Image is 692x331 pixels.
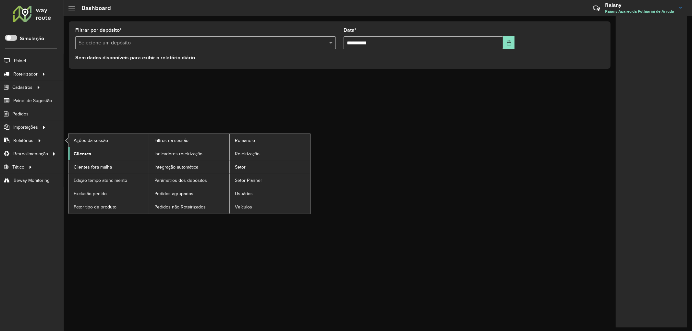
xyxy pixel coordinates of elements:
[154,137,188,144] span: Filtros da sessão
[74,204,116,210] span: Fator tipo de produto
[235,164,246,171] span: Setor
[235,137,255,144] span: Romaneio
[68,160,149,173] a: Clientes fora malha
[605,2,674,8] h3: Raiany
[68,187,149,200] a: Exclusão pedido
[230,174,310,187] a: Setor Planner
[235,190,253,197] span: Usuários
[503,36,515,49] button: Choose Date
[75,26,122,34] label: Filtrar por depósito
[12,84,32,91] span: Cadastros
[13,150,48,157] span: Retroalimentação
[12,111,29,117] span: Pedidos
[12,164,24,171] span: Tático
[154,164,198,171] span: Integração automática
[154,150,202,157] span: Indicadores roteirização
[235,150,260,157] span: Roteirização
[149,147,230,160] a: Indicadores roteirização
[154,190,193,197] span: Pedidos agrupados
[230,200,310,213] a: Veículos
[344,26,357,34] label: Data
[14,177,50,184] span: Beway Monitoring
[605,8,674,14] span: Raiany Aparecida Folhiarini de Arruda
[149,174,230,187] a: Parâmetros dos depósitos
[154,177,207,184] span: Parâmetros dos depósitos
[149,134,230,147] a: Filtros da sessão
[74,150,91,157] span: Clientes
[230,187,310,200] a: Usuários
[14,57,26,64] span: Painel
[74,164,112,171] span: Clientes fora malha
[149,187,230,200] a: Pedidos agrupados
[235,204,252,210] span: Veículos
[13,97,52,104] span: Painel de Sugestão
[75,5,111,12] h2: Dashboard
[68,200,149,213] a: Fator tipo de produto
[149,200,230,213] a: Pedidos não Roteirizados
[74,177,127,184] span: Edição tempo atendimento
[230,134,310,147] a: Romaneio
[68,134,149,147] a: Ações da sessão
[154,204,206,210] span: Pedidos não Roteirizados
[74,137,108,144] span: Ações da sessão
[13,71,38,77] span: Roteirizador
[68,147,149,160] a: Clientes
[589,1,603,15] a: Contato Rápido
[235,177,262,184] span: Setor Planner
[68,174,149,187] a: Edição tempo atendimento
[13,137,33,144] span: Relatórios
[20,35,44,42] label: Simulação
[230,147,310,160] a: Roteirização
[74,190,107,197] span: Exclusão pedido
[149,160,230,173] a: Integração automática
[75,54,195,62] label: Sem dados disponíveis para exibir o relatório diário
[230,160,310,173] a: Setor
[13,124,38,131] span: Importações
